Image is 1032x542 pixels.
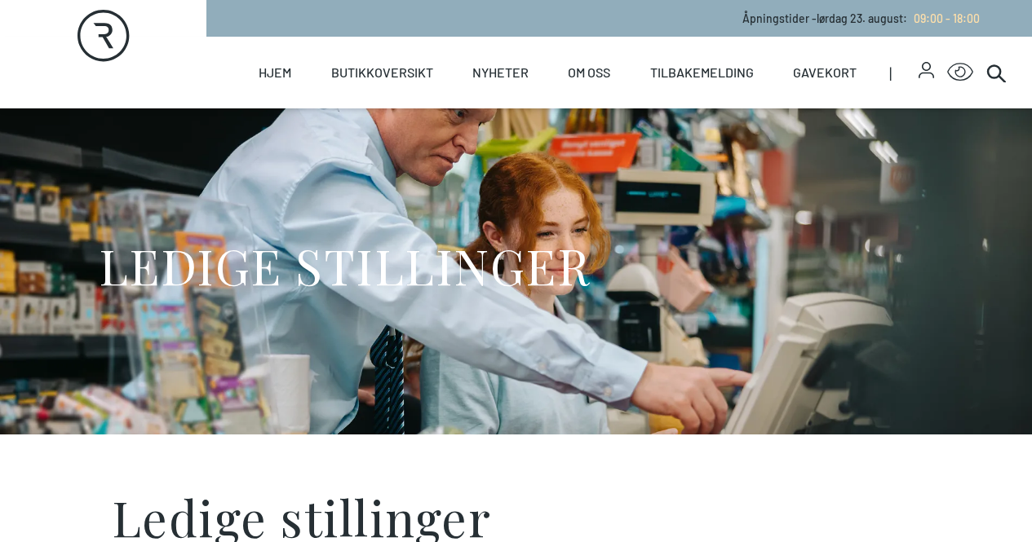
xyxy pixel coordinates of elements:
a: 09:00 - 18:00 [907,11,980,25]
a: Gavekort [793,37,857,108]
h1: LEDIGE STILLINGER [99,235,591,296]
button: Open Accessibility Menu [947,59,973,86]
a: Tilbakemelding [650,37,754,108]
span: | [889,37,918,108]
a: Om oss [568,37,610,108]
span: 09:00 - 18:00 [914,11,980,25]
p: Åpningstider - lørdag 23. august : [742,10,980,27]
a: Nyheter [472,37,529,108]
a: Hjem [259,37,291,108]
a: Butikkoversikt [331,37,433,108]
